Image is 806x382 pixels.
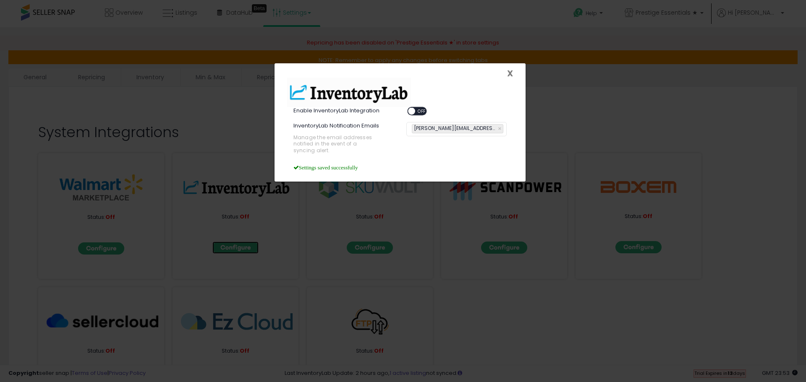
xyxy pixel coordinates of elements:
span: X [507,68,513,79]
label: InventoryLab Notification Emails [293,122,379,130]
span: OFF [415,108,429,115]
span: [PERSON_NAME][EMAIL_ADDRESS][DOMAIN_NAME] [412,125,496,132]
i: Settings saved successfully [293,165,358,170]
img: InventoryLab Logo [287,78,411,107]
a: × [498,125,503,133]
span: Manage the email addresses notified in the event of a syncing alert. [293,134,379,153]
label: Enable InventoryLab Integration [293,107,379,115]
